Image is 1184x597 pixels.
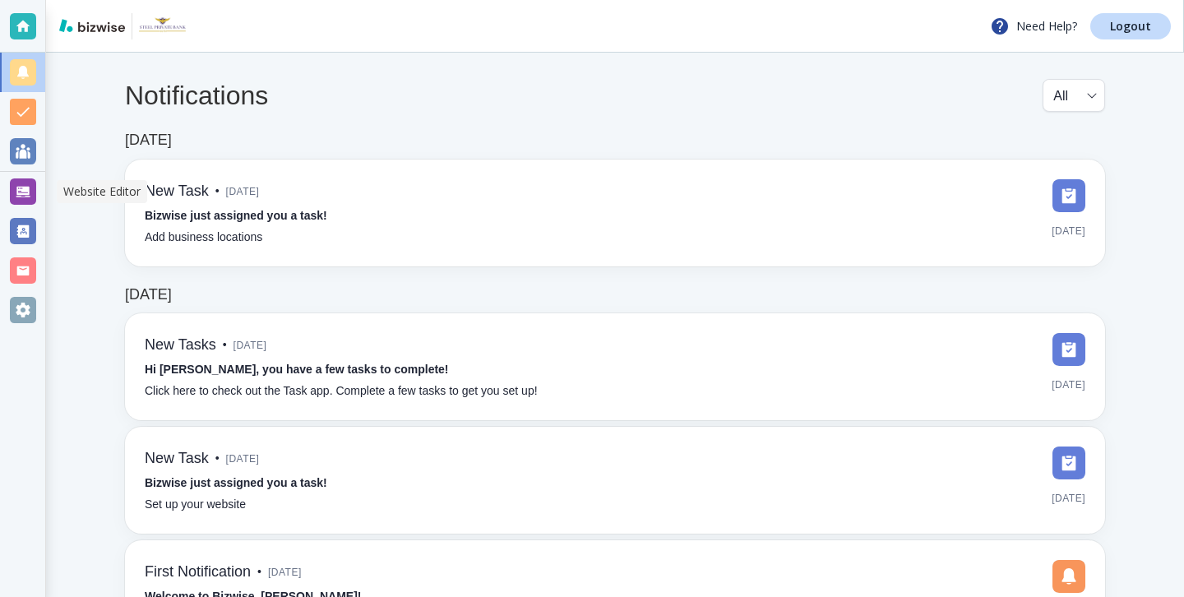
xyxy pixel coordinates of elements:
p: Need Help? [990,16,1077,36]
p: Click here to check out the Task app. Complete a few tasks to get you set up! [145,382,538,400]
h6: [DATE] [125,132,172,150]
p: Set up your website [145,496,246,514]
img: DashboardSidebarTasks.svg [1052,447,1085,479]
a: New Task•[DATE]Bizwise just assigned you a task!Add business locations[DATE] [125,160,1105,266]
h6: New Task [145,183,209,201]
strong: Bizwise just assigned you a task! [145,209,327,222]
p: • [223,336,227,354]
p: Add business locations [145,229,262,247]
img: bizwise [59,19,125,32]
img: DashboardSidebarNotification.svg [1052,560,1085,593]
strong: Bizwise just assigned you a task! [145,476,327,489]
h6: First Notification [145,563,251,581]
img: Steel Private Bank [139,13,186,39]
p: Logout [1110,21,1151,32]
h6: New Task [145,450,209,468]
span: [DATE] [1052,373,1085,397]
img: DashboardSidebarTasks.svg [1052,179,1085,212]
span: [DATE] [226,447,260,471]
a: New Task•[DATE]Bizwise just assigned you a task!Set up your website[DATE] [125,427,1105,534]
p: Website Editor [63,183,141,200]
span: [DATE] [268,560,302,585]
span: [DATE] [1052,486,1085,511]
span: [DATE] [226,179,260,204]
h6: [DATE] [125,286,172,304]
p: • [215,183,220,201]
span: [DATE] [1052,219,1085,243]
strong: Hi [PERSON_NAME], you have a few tasks to complete! [145,363,449,376]
span: [DATE] [234,333,267,358]
img: DashboardSidebarTasks.svg [1052,333,1085,366]
h6: New Tasks [145,336,216,354]
h4: Notifications [125,80,268,111]
a: Logout [1090,13,1171,39]
a: New Tasks•[DATE]Hi [PERSON_NAME], you have a few tasks to complete!Click here to check out the Ta... [125,313,1105,420]
p: • [215,450,220,468]
p: • [257,563,261,581]
div: All [1053,80,1094,111]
